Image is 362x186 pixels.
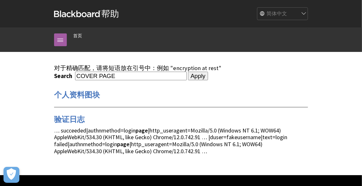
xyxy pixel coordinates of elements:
input: Apply [188,72,208,81]
select: Site Language Selector [257,8,308,20]
div: 对于精确匹配，请将短语放在引号中：例如 "encryption at rest" [54,65,308,72]
a: 首页 [73,32,82,40]
button: Open Preferences [3,167,19,183]
label: Search [54,72,74,80]
a: 个人资料图块 [54,90,100,100]
strong: page [136,127,148,134]
a: Blackboard帮助 [54,8,119,19]
a: 验证日志 [54,114,85,125]
strong: page [117,140,129,148]
strong: Blackboard [54,11,101,17]
span: … succeeded|authnmethod=login |http_useragent=Mozilla/5.0 (Windows NT 6.1; WOW64) AppleWebKit/534... [54,127,287,155]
